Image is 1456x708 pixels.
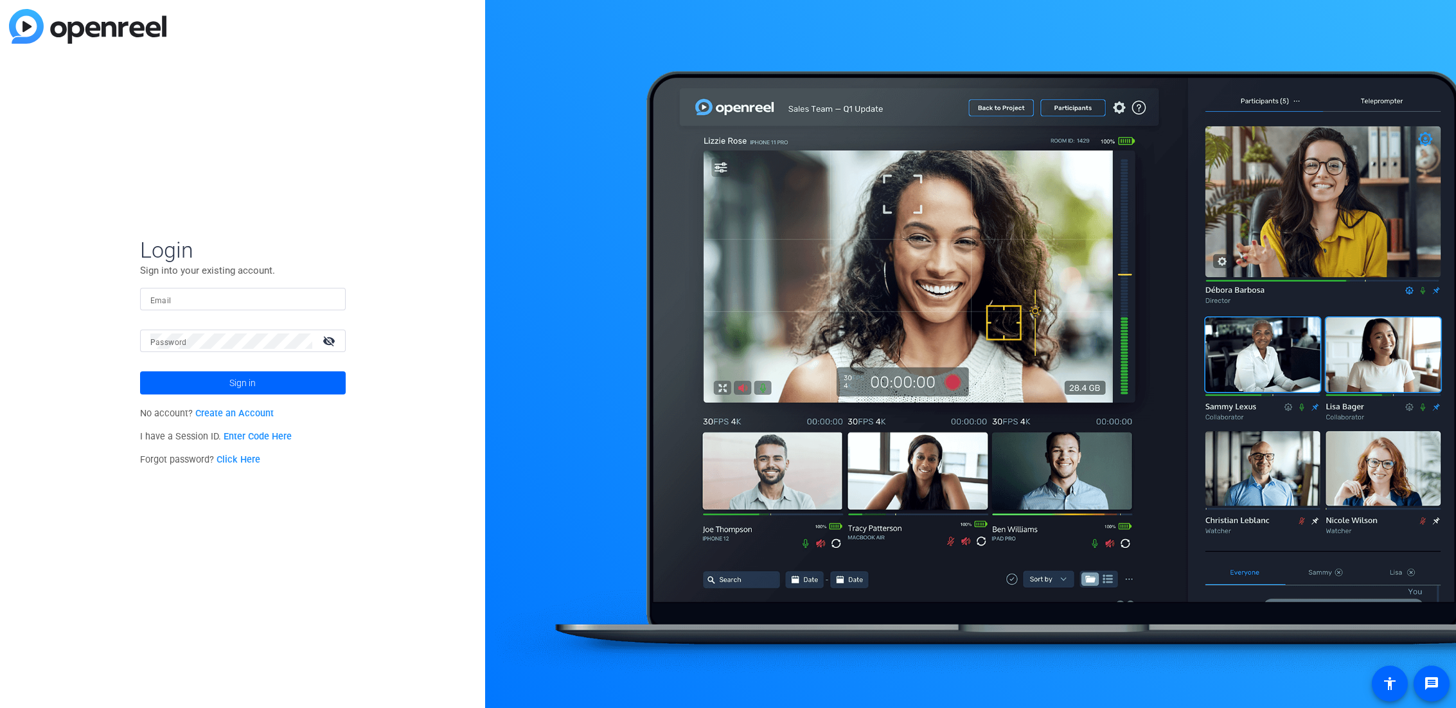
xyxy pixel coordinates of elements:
span: I have a Session ID. [140,431,292,442]
a: Click Here [217,454,260,465]
img: blue-gradient.svg [9,9,166,44]
a: Enter Code Here [224,431,292,442]
span: Forgot password? [140,454,261,465]
a: Create an Account [195,408,274,419]
mat-label: Password [150,338,187,347]
p: Sign into your existing account. [140,263,346,278]
mat-label: Email [150,296,172,305]
span: Login [140,236,346,263]
span: No account? [140,408,274,419]
button: Sign in [140,371,346,394]
input: Enter Email Address [150,292,335,307]
mat-icon: accessibility [1382,676,1398,691]
span: Sign in [229,367,256,399]
mat-icon: visibility_off [315,332,346,350]
mat-icon: message [1424,676,1439,691]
